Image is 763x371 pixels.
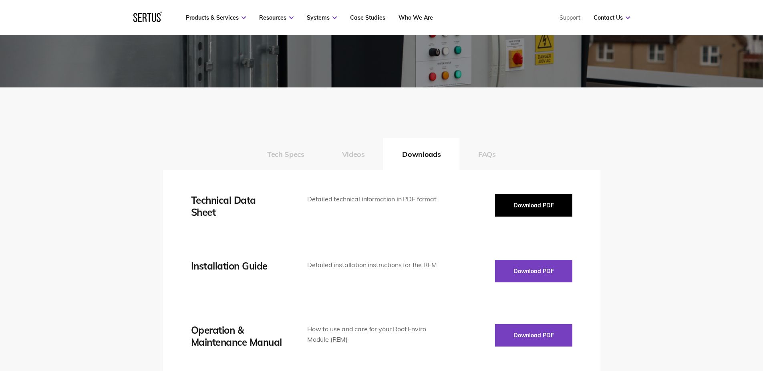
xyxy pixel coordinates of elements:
[495,194,572,217] button: Download PDF
[307,14,337,21] a: Systems
[495,260,572,282] button: Download PDF
[323,138,384,170] button: Videos
[259,14,294,21] a: Resources
[307,194,440,205] div: Detailed technical information in PDF format
[307,324,440,345] div: How to use and care for your Roof Enviro Module (REM)
[191,260,283,272] div: Installation Guide
[399,14,433,21] a: Who We Are
[594,14,630,21] a: Contact Us
[186,14,246,21] a: Products & Services
[560,14,580,21] a: Support
[495,324,572,347] button: Download PDF
[459,138,515,170] button: FAQs
[307,260,440,270] div: Detailed installation instructions for the REM
[619,278,763,371] iframe: Chat Widget
[248,138,323,170] button: Tech Specs
[350,14,385,21] a: Case Studies
[191,324,283,348] div: Operation & Maintenance Manual
[191,194,283,218] div: Technical Data Sheet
